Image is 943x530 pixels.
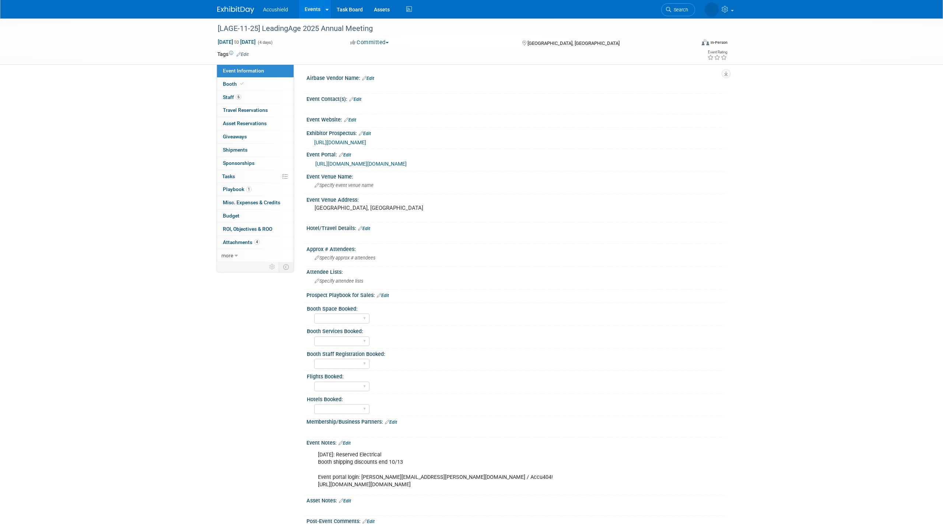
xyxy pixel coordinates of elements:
[307,371,722,380] div: Flights Booked:
[306,416,726,426] div: Membership/Business Partners:
[217,144,294,156] a: Shipments
[315,255,375,261] span: Specify approx # attendees
[671,7,688,13] span: Search
[246,187,252,192] span: 1
[223,94,241,100] span: Staff
[315,183,374,188] span: Specify event venue name
[223,186,252,192] span: Playbook
[307,326,722,335] div: Booth Services Booked:
[217,183,294,196] a: Playbook1
[223,239,260,245] span: Attachments
[217,170,294,183] a: Tasks
[223,213,239,219] span: Budget
[339,152,351,158] a: Edit
[217,91,294,104] a: Staff6
[240,82,244,86] i: Booth reservation complete
[306,223,726,232] div: Hotel/Travel Details:
[377,293,389,298] a: Edit
[306,516,726,525] div: Post-Event Comments:
[306,73,726,82] div: Airbase Vendor Name:
[217,157,294,170] a: Sponsorships
[223,107,268,113] span: Travel Reservations
[223,134,247,139] span: Giveaways
[217,6,254,14] img: ExhibitDay
[223,120,267,126] span: Asset Reservations
[223,199,280,205] span: Misc. Expenses & Credits
[306,290,726,299] div: Prospect Playbook for Sales:
[217,78,294,91] a: Booth
[358,226,370,231] a: Edit
[362,76,374,81] a: Edit
[652,38,728,49] div: Event Format
[263,7,288,13] span: Accushield
[359,131,371,136] a: Edit
[223,226,272,232] span: ROI, Objectives & ROO
[306,149,726,159] div: Event Portal:
[315,161,407,167] a: [URL][DOMAIN_NAME][DOMAIN_NAME]
[217,249,294,262] a: more
[385,420,397,425] a: Edit
[527,40,620,46] span: [GEOGRAPHIC_DATA], [GEOGRAPHIC_DATA]
[217,50,249,58] td: Tags
[339,498,351,504] a: Edit
[221,252,233,258] span: more
[710,40,728,45] div: In-Person
[707,50,727,54] div: Event Rating
[702,39,709,45] img: Format-Inperson.png
[223,147,248,153] span: Shipments
[313,448,645,492] div: [DATE]: Reserved Electrical Booth shipping discounts end 10/13 Event portal login: [PERSON_NAME][...
[344,117,356,123] a: Edit
[217,104,294,117] a: Travel Reservations
[307,394,722,403] div: Hotels Booked:
[306,114,726,124] div: Event Website:
[217,236,294,249] a: Attachments4
[306,495,726,505] div: Asset Notes:
[254,239,260,245] span: 4
[315,278,363,284] span: Specify attendee lists
[217,39,256,45] span: [DATE] [DATE]
[348,39,392,46] button: Committed
[339,441,351,446] a: Edit
[306,93,726,103] div: Event Contact(s):
[223,81,245,87] span: Booth
[215,22,684,35] div: [LAGE-11-25] LeadingAge 2025 Annual Meeting
[362,519,375,524] a: Edit
[307,303,722,312] div: Booth Space Booked:
[223,68,264,74] span: Event Information
[266,262,279,272] td: Personalize Event Tab Strip
[236,94,241,100] span: 6
[307,349,722,358] div: Booth Staff Registration Booked:
[217,196,294,209] a: Misc. Expenses & Credits
[306,266,726,276] div: Attendee Lists:
[306,244,726,253] div: Approx # Attendees:
[661,3,695,16] a: Search
[236,52,249,57] a: Edit
[223,160,255,166] span: Sponsorships
[217,64,294,77] a: Event Information
[279,262,294,272] td: Toggle Event Tabs
[306,437,726,447] div: Event Notes:
[315,205,473,211] pre: [GEOGRAPHIC_DATA], [GEOGRAPHIC_DATA]
[217,130,294,143] a: Giveaways
[306,128,726,137] div: Exhibitor Prospectus:
[257,40,273,45] span: (4 days)
[306,194,726,204] div: Event Venue Address:
[349,97,361,102] a: Edit
[705,3,719,17] img: Josh Harris
[217,209,294,222] a: Budget
[233,39,240,45] span: to
[222,173,235,179] span: Tasks
[314,139,366,145] a: [URL][DOMAIN_NAME]
[217,223,294,236] a: ROI, Objectives & ROO
[306,171,726,180] div: Event Venue Name:
[217,117,294,130] a: Asset Reservations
